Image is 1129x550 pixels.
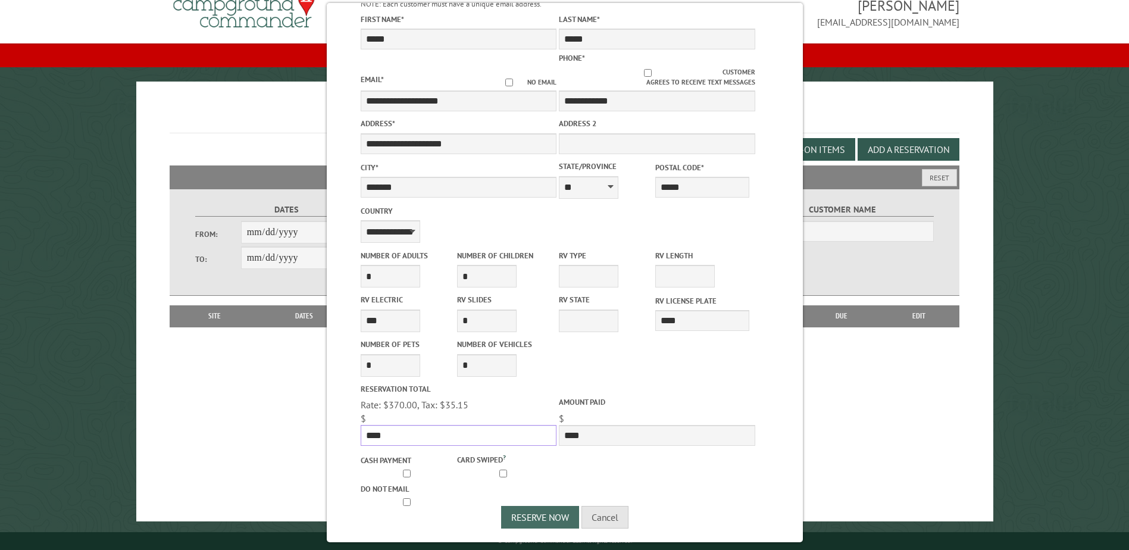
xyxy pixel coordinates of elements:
[360,74,383,85] label: Email
[581,506,628,529] button: Cancel
[360,205,556,217] label: Country
[559,14,755,25] label: Last Name
[360,339,454,350] label: Number of Pets
[456,294,551,305] label: RV Slides
[491,77,556,87] label: No email
[655,250,749,261] label: RV Length
[254,305,355,327] th: Dates
[922,169,957,186] button: Reset
[176,305,253,327] th: Site
[360,412,365,424] span: $
[491,79,527,86] input: No email
[559,53,585,63] label: Phone
[879,305,959,327] th: Edit
[170,101,959,133] h1: Reservations
[195,254,240,265] label: To:
[360,294,454,305] label: RV Electric
[360,162,556,173] label: City
[655,162,749,173] label: Postal Code
[559,161,653,172] label: State/Province
[573,69,723,77] input: Customer agrees to receive text messages
[170,165,959,188] h2: Filters
[360,250,454,261] label: Number of Adults
[456,452,551,465] label: Card swiped
[559,118,755,129] label: Address 2
[360,399,468,411] span: Rate: $370.00, Tax: $35.15
[559,412,564,424] span: $
[501,506,579,529] button: Reserve Now
[752,203,933,217] label: Customer Name
[195,203,377,217] label: Dates
[360,383,556,395] label: Reservation Total
[559,250,653,261] label: RV Type
[360,455,454,466] label: Cash payment
[456,250,551,261] label: Number of Children
[456,339,551,350] label: Number of Vehicles
[498,537,632,545] small: © Campground Commander LLC. All rights reserved.
[858,138,959,161] button: Add a Reservation
[360,14,556,25] label: First Name
[804,305,879,327] th: Due
[195,229,240,240] label: From:
[559,294,653,305] label: RV State
[559,67,755,87] label: Customer agrees to receive text messages
[502,453,505,461] a: ?
[655,295,749,307] label: RV License Plate
[559,396,755,408] label: Amount paid
[753,138,855,161] button: Edit Add-on Items
[360,483,454,495] label: Do not email
[360,118,556,129] label: Address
